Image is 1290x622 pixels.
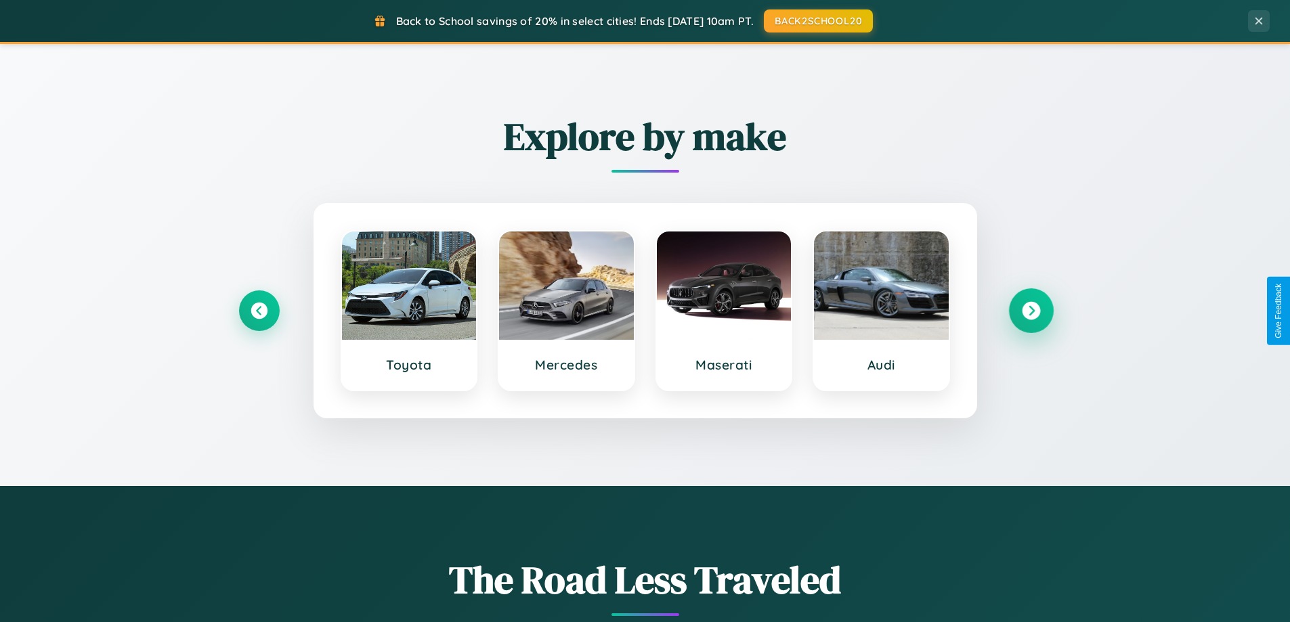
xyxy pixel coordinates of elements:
[396,14,754,28] span: Back to School savings of 20% in select cities! Ends [DATE] 10am PT.
[513,357,620,373] h3: Mercedes
[239,554,1052,606] h1: The Road Less Traveled
[764,9,873,32] button: BACK2SCHOOL20
[1274,284,1283,338] div: Give Feedback
[356,357,463,373] h3: Toyota
[239,110,1052,162] h2: Explore by make
[827,357,935,373] h3: Audi
[670,357,778,373] h3: Maserati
